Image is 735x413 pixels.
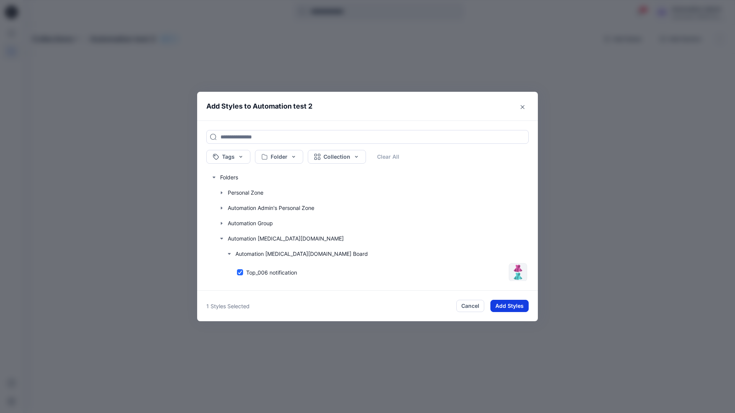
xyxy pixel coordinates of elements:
button: Folder [255,150,303,164]
button: Close [516,101,529,113]
button: Add Styles [490,300,529,312]
p: Top_006 notification [246,268,297,276]
p: 1 Styles Selected [206,302,250,310]
header: Add Styles to Automation test 2 [197,92,538,120]
button: Tags [206,150,250,164]
button: Collection [308,150,366,164]
button: Cancel [456,300,484,312]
